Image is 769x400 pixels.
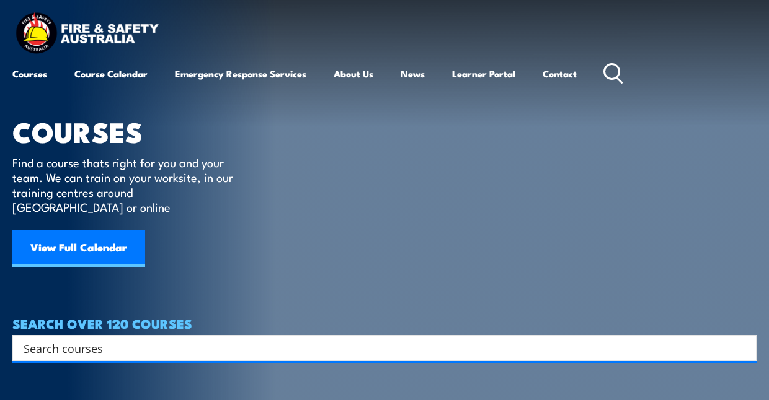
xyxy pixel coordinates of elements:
a: View Full Calendar [12,230,145,267]
form: Search form [26,339,732,357]
a: About Us [334,59,373,89]
a: Emergency Response Services [175,59,306,89]
button: Search magnifier button [735,339,752,357]
a: Contact [543,59,577,89]
h1: COURSES [12,119,251,143]
a: Learner Portal [452,59,515,89]
a: Courses [12,59,47,89]
a: News [401,59,425,89]
h4: SEARCH OVER 120 COURSES [12,316,757,330]
p: Find a course thats right for you and your team. We can train on your worksite, in our training c... [12,155,239,214]
a: Course Calendar [74,59,148,89]
input: Search input [24,339,729,357]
